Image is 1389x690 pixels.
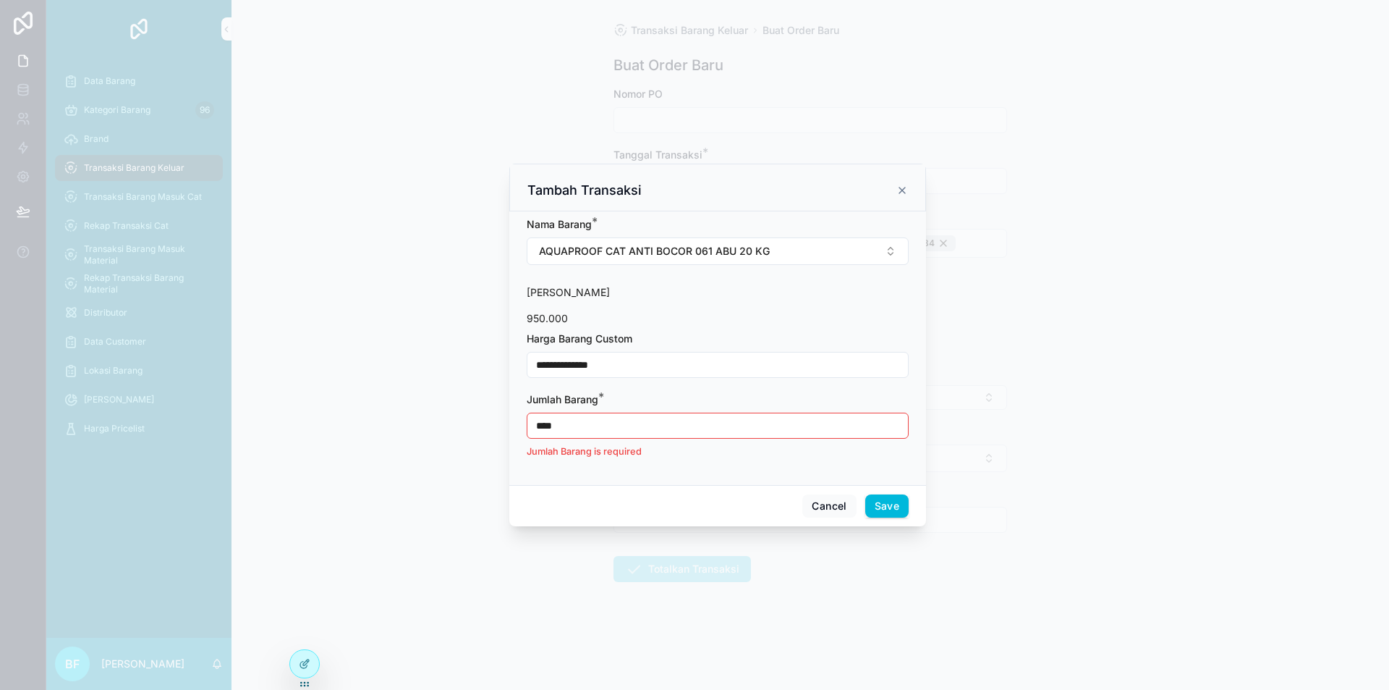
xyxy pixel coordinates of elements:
[527,182,642,199] h3: Tambah Transaksi
[527,332,632,345] span: Harga Barang Custom
[527,286,610,298] span: [PERSON_NAME]
[539,244,770,258] span: AQUAPROOF CAT ANTI BOCOR 061 ABU 20 KG
[802,495,856,518] button: Cancel
[527,237,909,265] button: Select Button
[527,445,909,459] p: Jumlah Barang is required
[527,393,598,405] span: Jumlah Barang
[865,495,909,518] button: Save
[527,312,568,324] span: 950.000
[527,218,592,230] span: Nama Barang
